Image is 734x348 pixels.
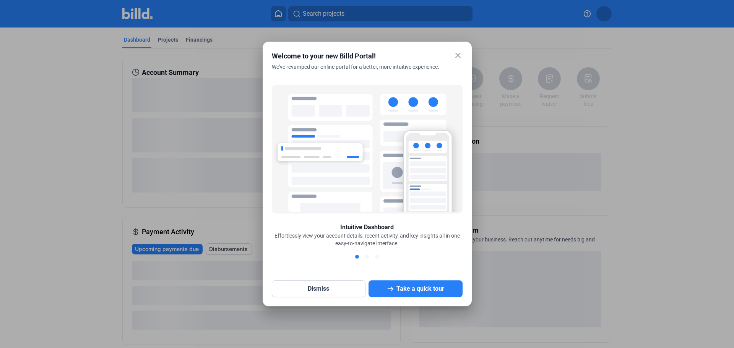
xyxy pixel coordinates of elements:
[453,51,463,60] mat-icon: close
[272,63,443,80] div: We've revamped our online portal for a better, more intuitive experience.
[272,232,463,247] div: Effortlessly view your account details, recent activity, and key insights all in one easy-to-navi...
[272,280,366,297] button: Dismiss
[340,223,394,232] div: Intuitive Dashboard
[369,280,463,297] button: Take a quick tour
[272,51,443,62] div: Welcome to your new Billd Portal!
